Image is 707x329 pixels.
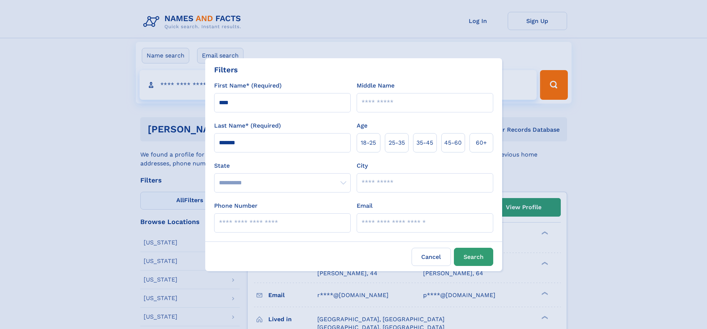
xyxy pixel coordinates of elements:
[357,121,367,130] label: Age
[214,121,281,130] label: Last Name* (Required)
[412,248,451,266] label: Cancel
[214,81,282,90] label: First Name* (Required)
[214,64,238,75] div: Filters
[389,138,405,147] span: 25‑35
[357,81,395,90] label: Middle Name
[476,138,487,147] span: 60+
[214,161,351,170] label: State
[214,201,258,210] label: Phone Number
[357,161,368,170] label: City
[361,138,376,147] span: 18‑25
[444,138,462,147] span: 45‑60
[454,248,493,266] button: Search
[416,138,433,147] span: 35‑45
[357,201,373,210] label: Email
